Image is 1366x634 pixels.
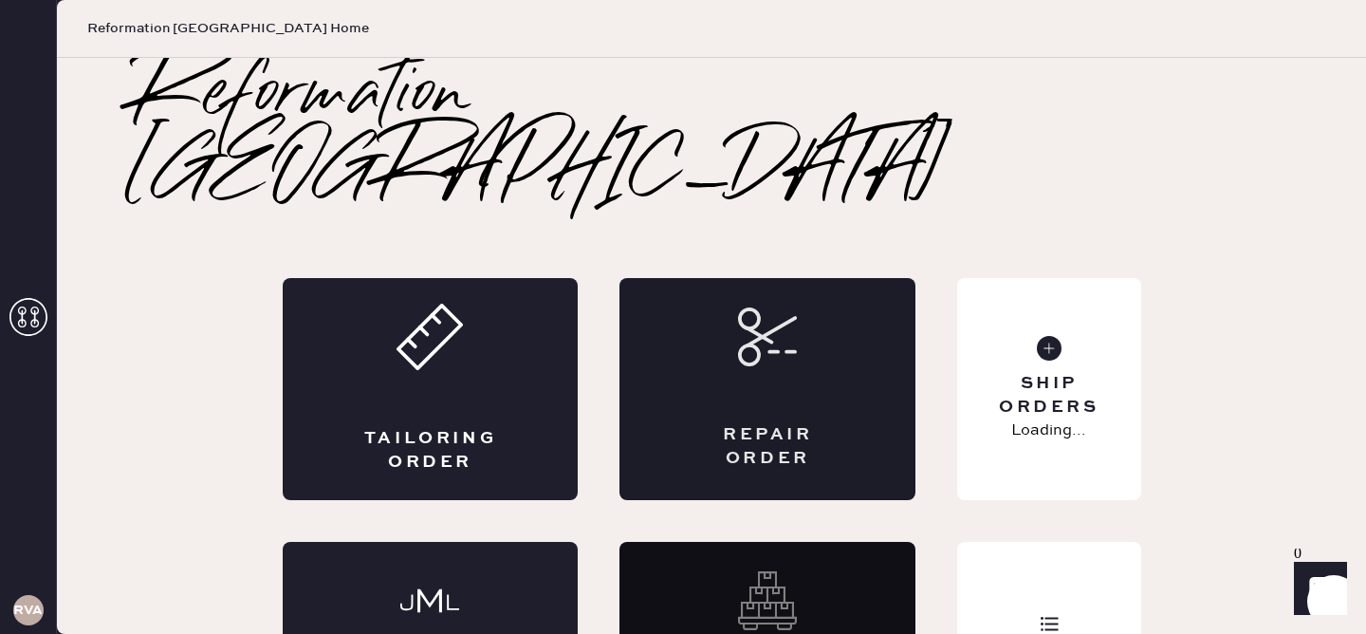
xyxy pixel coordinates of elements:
[13,604,43,617] h3: RVA
[359,427,503,475] div: Tailoring Order
[133,58,1290,210] h2: Reformation [GEOGRAPHIC_DATA]
[972,372,1125,420] div: Ship Orders
[1276,549,1357,630] iframe: Front Chat
[695,423,840,471] div: Repair Order
[1011,420,1086,442] p: Loading...
[87,19,369,38] span: Reformation [GEOGRAPHIC_DATA] Home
